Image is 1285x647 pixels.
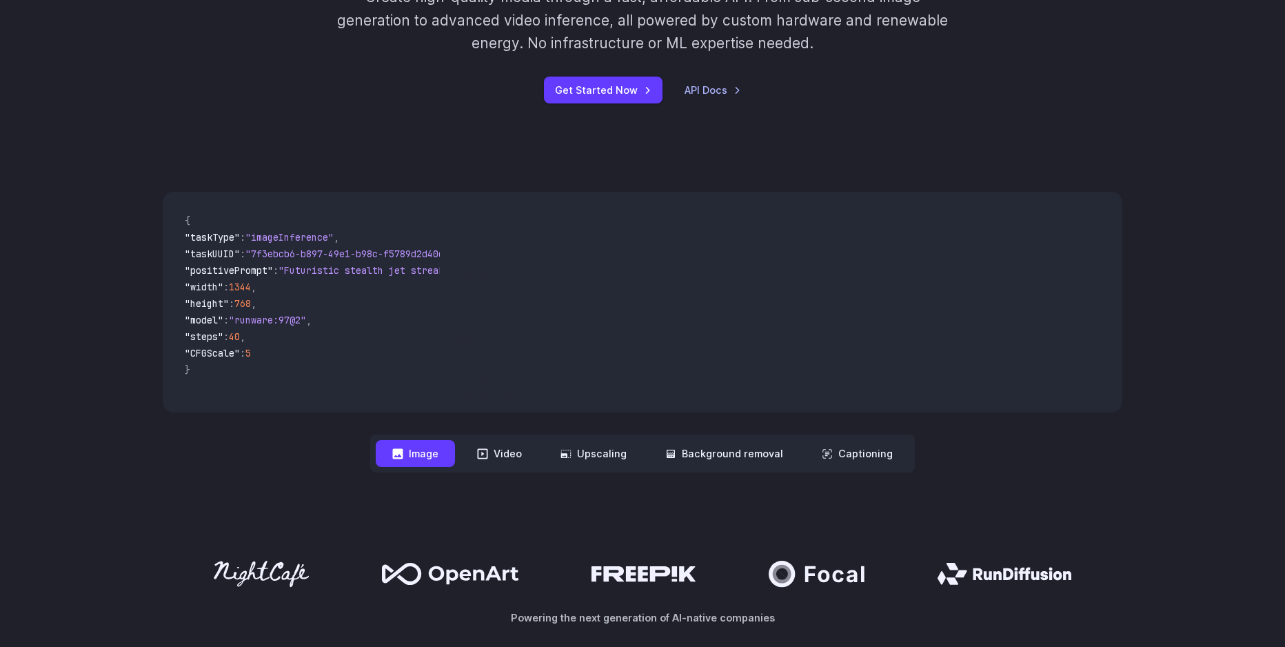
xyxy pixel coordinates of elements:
button: Captioning [805,440,909,467]
span: { [185,215,190,227]
span: 40 [229,330,240,343]
p: Powering the next generation of AI-native companies [163,610,1122,626]
span: "steps" [185,330,223,343]
span: "model" [185,314,223,326]
span: 768 [234,297,251,310]
span: "height" [185,297,229,310]
span: "imageInference" [245,231,334,243]
span: : [223,330,229,343]
span: , [251,281,256,293]
span: : [240,347,245,359]
button: Background removal [649,440,800,467]
span: "width" [185,281,223,293]
span: : [223,314,229,326]
span: "taskUUID" [185,248,240,260]
span: , [251,297,256,310]
span: : [223,281,229,293]
span: "CFGScale" [185,347,240,359]
span: "7f3ebcb6-b897-49e1-b98c-f5789d2d40d7" [245,248,455,260]
span: , [334,231,339,243]
span: "runware:97@2" [229,314,306,326]
span: : [240,231,245,243]
button: Video [461,440,538,467]
button: Upscaling [544,440,643,467]
span: : [273,264,279,277]
span: "taskType" [185,231,240,243]
a: API Docs [685,82,741,98]
span: , [306,314,312,326]
span: , [240,330,245,343]
span: } [185,364,190,376]
span: 5 [245,347,251,359]
span: : [240,248,245,260]
button: Image [376,440,455,467]
span: "Futuristic stealth jet streaking through a neon-lit cityscape with glowing purple exhaust" [279,264,780,277]
span: 1344 [229,281,251,293]
span: : [229,297,234,310]
a: Get Started Now [544,77,662,103]
span: "positivePrompt" [185,264,273,277]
